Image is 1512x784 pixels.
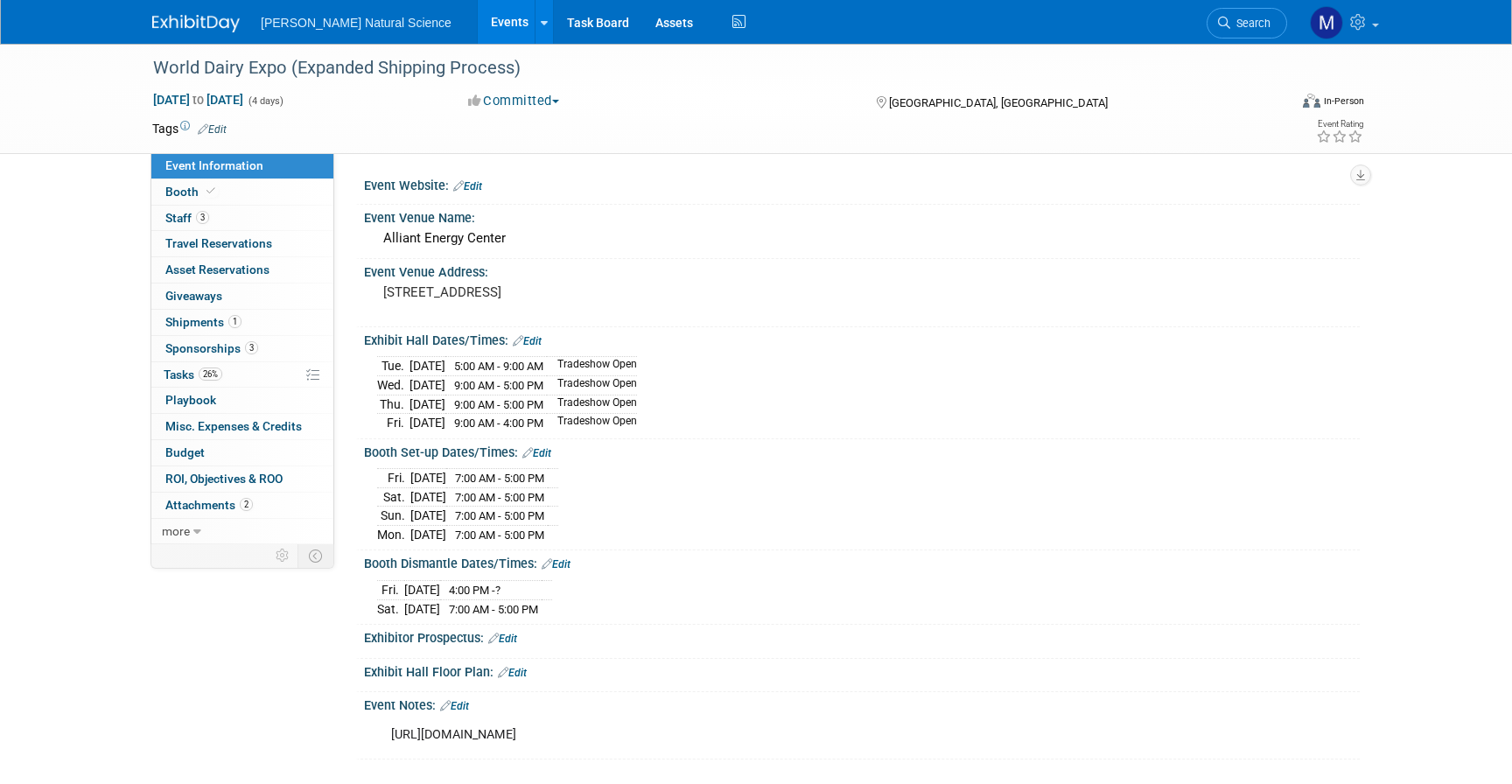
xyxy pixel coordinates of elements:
i: Booth reservation complete [206,186,215,196]
span: Tasks [164,367,222,381]
a: Edit [522,447,551,459]
td: [DATE] [409,376,445,395]
span: Asset Reservations [165,262,269,276]
a: Edit [488,633,517,645]
span: 26% [199,367,222,381]
a: Attachments2 [151,493,333,518]
span: 2 [240,498,253,511]
img: Meggie Asche [1310,6,1343,39]
span: Staff [165,211,209,225]
pre: [STREET_ADDRESS] [383,284,759,300]
div: Alliant Energy Center [377,225,1347,252]
span: 3 [245,341,258,354]
div: Booth Set-up Dates/Times: [364,439,1360,462]
a: Edit [513,335,542,347]
td: Tradeshow Open [547,376,637,395]
a: Edit [198,123,227,136]
td: Sat. [377,487,410,507]
a: Giveaways [151,283,333,309]
a: Edit [453,180,482,192]
span: Shipments [165,315,241,329]
span: 7:00 AM - 5:00 PM [449,603,538,616]
div: Event Venue Name: [364,205,1360,227]
div: Event Venue Address: [364,259,1360,281]
span: 7:00 AM - 5:00 PM [455,509,544,522]
td: [DATE] [409,357,445,376]
td: [DATE] [409,395,445,414]
td: [DATE] [410,469,446,488]
div: [URL][DOMAIN_NAME] [379,717,1167,752]
td: Tags [152,120,227,137]
span: 7:00 AM - 5:00 PM [455,472,544,485]
span: Booth [165,185,219,199]
span: 9:00 AM - 4:00 PM [454,416,543,430]
td: Wed. [377,376,409,395]
a: Playbook [151,388,333,413]
span: Attachments [165,498,253,512]
div: World Dairy Expo (Expanded Shipping Process) [147,52,1261,84]
td: Tradeshow Open [547,395,637,414]
a: Asset Reservations [151,257,333,283]
div: Exhibit Hall Floor Plan: [364,659,1360,682]
a: Staff3 [151,206,333,231]
span: [PERSON_NAME] Natural Science [261,16,451,30]
td: [DATE] [410,507,446,526]
td: [DATE] [410,487,446,507]
span: Sponsorships [165,341,258,355]
span: more [162,524,190,538]
img: ExhibitDay [152,15,240,32]
span: Playbook [165,393,216,407]
span: 1 [228,315,241,328]
div: Booth Dismantle Dates/Times: [364,550,1360,573]
span: (4 days) [247,95,283,107]
a: Search [1207,8,1287,38]
span: 7:00 AM - 5:00 PM [455,491,544,504]
td: Fri. [377,581,404,600]
span: 7:00 AM - 5:00 PM [455,528,544,542]
span: 4:00 PM - [449,584,500,597]
span: ROI, Objectives & ROO [165,472,283,486]
td: Fri. [377,414,409,432]
button: Committed [462,92,566,110]
a: ROI, Objectives & ROO [151,466,333,492]
div: Event Website: [364,172,1360,195]
div: Event Format [1184,91,1364,117]
span: [DATE] [DATE] [152,92,244,108]
span: Event Information [165,158,263,172]
span: 9:00 AM - 5:00 PM [454,398,543,411]
a: Edit [440,700,469,712]
span: [GEOGRAPHIC_DATA], [GEOGRAPHIC_DATA] [889,96,1108,109]
span: 9:00 AM - 5:00 PM [454,379,543,392]
span: Travel Reservations [165,236,272,250]
div: In-Person [1323,94,1364,108]
a: Booth [151,179,333,205]
div: Event Rating [1316,120,1363,129]
td: Tradeshow Open [547,357,637,376]
span: Budget [165,445,205,459]
div: Event Notes: [364,692,1360,715]
div: Exhibit Hall Dates/Times: [364,327,1360,350]
td: [DATE] [410,525,446,543]
td: Tradeshow Open [547,414,637,432]
span: Misc. Expenses & Credits [165,419,302,433]
span: to [190,93,206,107]
td: Fri. [377,469,410,488]
td: [DATE] [409,414,445,432]
a: Tasks26% [151,362,333,388]
span: Search [1230,17,1270,30]
a: Misc. Expenses & Credits [151,414,333,439]
img: Format-Inperson.png [1303,94,1320,108]
span: Giveaways [165,289,222,303]
span: ? [495,584,500,597]
a: more [151,519,333,544]
a: Travel Reservations [151,231,333,256]
a: Sponsorships3 [151,336,333,361]
a: Edit [542,558,570,570]
td: Mon. [377,525,410,543]
a: Shipments1 [151,310,333,335]
td: Tue. [377,357,409,376]
span: 3 [196,211,209,224]
a: Edit [498,667,527,679]
td: Sat. [377,599,404,618]
td: Thu. [377,395,409,414]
